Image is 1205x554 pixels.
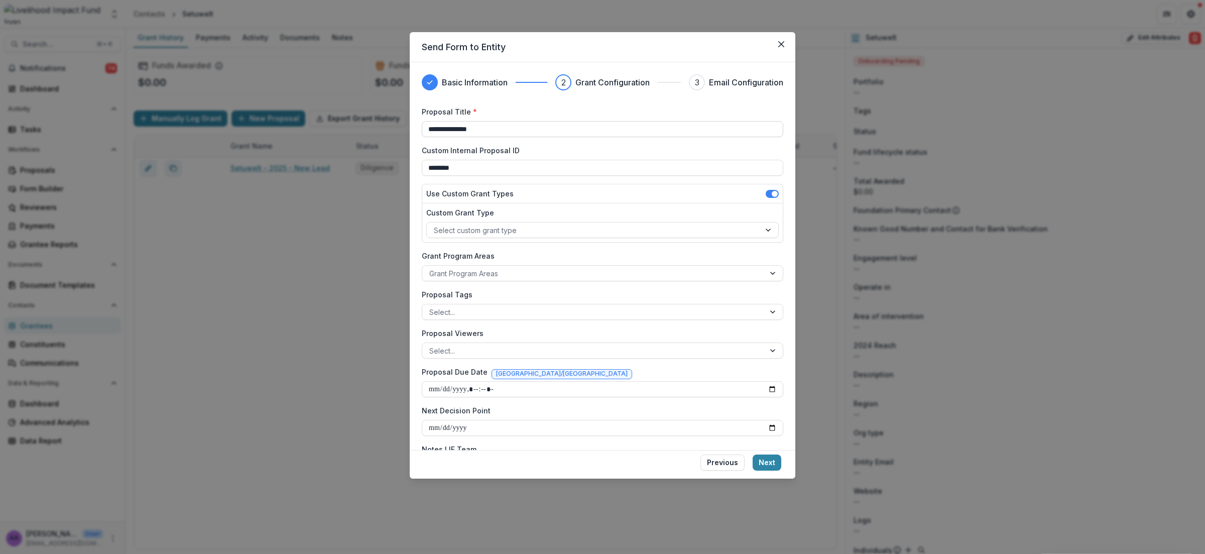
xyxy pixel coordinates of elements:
label: Grant Program Areas [422,251,777,261]
button: Previous [700,455,745,471]
label: Notes LIF Team [422,444,777,455]
div: 3 [695,76,699,88]
header: Send Form to Entity [410,32,795,62]
label: Custom Grant Type [426,207,773,218]
div: Progress [422,74,783,90]
label: Next Decision Point [422,405,777,416]
label: Proposal Title [422,106,777,117]
label: Custom Internal Proposal ID [422,145,777,156]
div: 2 [561,76,566,88]
h3: Basic Information [442,76,508,88]
h3: Email Configuration [709,76,783,88]
button: Next [753,455,781,471]
button: Close [773,36,789,52]
h3: Grant Configuration [575,76,650,88]
label: Use Custom Grant Types [426,188,514,199]
span: [GEOGRAPHIC_DATA]/[GEOGRAPHIC_DATA] [496,370,628,377]
label: Proposal Due Date [422,367,488,377]
label: Proposal Tags [422,289,777,300]
label: Proposal Viewers [422,328,777,339]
